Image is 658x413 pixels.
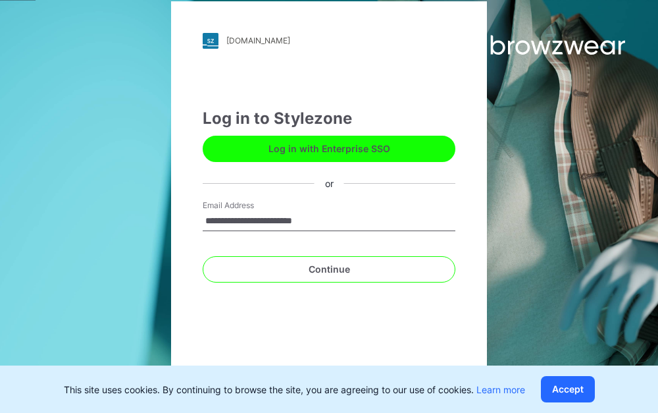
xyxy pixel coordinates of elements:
[226,36,290,45] div: [DOMAIN_NAME]
[203,33,218,49] img: stylezone-logo.562084cfcfab977791bfbf7441f1a819.svg
[64,383,525,397] p: This site uses cookies. By continuing to browse the site, you are agreeing to our use of cookies.
[315,177,344,190] div: or
[203,136,455,162] button: Log in with Enterprise SSO
[203,33,455,49] a: [DOMAIN_NAME]
[203,107,455,130] div: Log in to Stylezone
[461,33,625,57] img: browzwear-logo.e42bd6dac1945053ebaf764b6aa21510.svg
[476,384,525,395] a: Learn more
[541,376,595,402] button: Accept
[203,200,295,211] label: Email Address
[203,256,455,283] button: Continue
